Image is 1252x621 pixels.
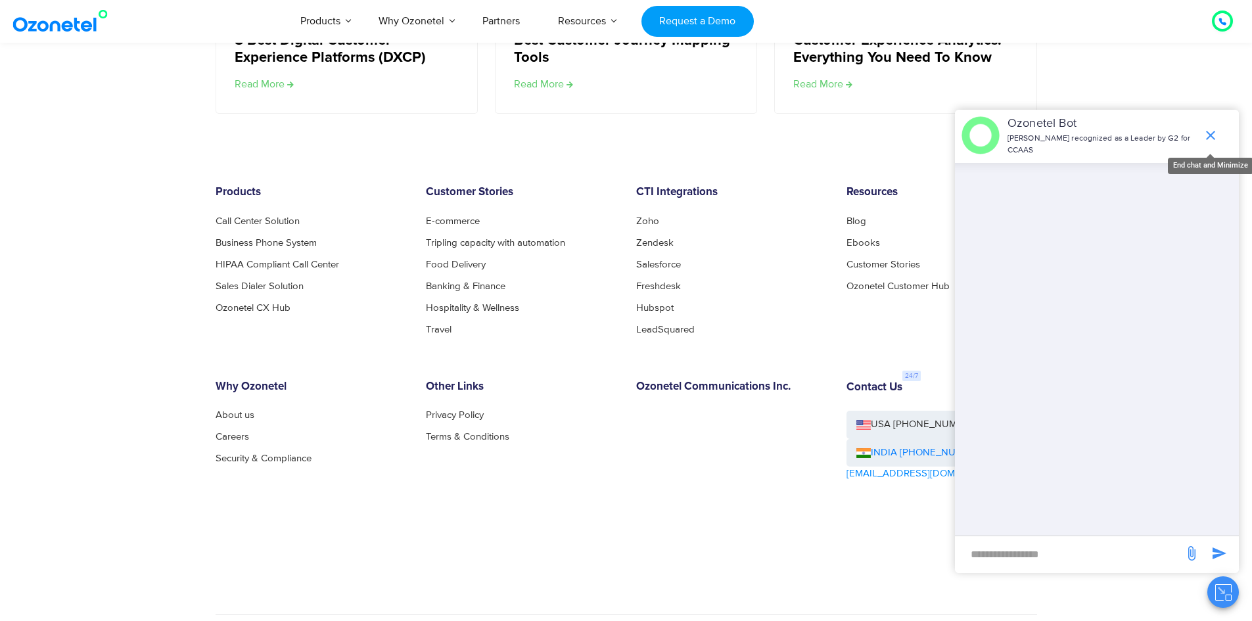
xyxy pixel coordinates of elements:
a: About us [216,410,254,420]
a: Careers [216,432,249,442]
a: Food Delivery [426,260,486,269]
a: Sales Dialer Solution [216,281,304,291]
a: Blog [846,216,866,226]
a: INDIA [PHONE_NUMBER] [856,446,984,461]
img: us-flag.png [856,420,871,430]
a: 8 Best Digital Customer Experience Platforms (DXCP) [235,32,457,67]
a: Freshdesk [636,281,681,291]
p: [PERSON_NAME] recognized as a Leader by G2 for CCAAS [1008,133,1196,156]
h6: CTI Integrations [636,186,827,199]
a: Hospitality & Wellness [426,303,519,313]
h6: Why Ozonetel [216,380,406,394]
a: Business Phone System [216,238,317,248]
button: Close chat [1207,576,1239,608]
a: Read more about Customer Experience Analytics: Everything You Need To Know [793,76,852,92]
div: new-msg-input [962,543,1177,566]
h6: Products [216,186,406,199]
a: [EMAIL_ADDRESS][DOMAIN_NAME] [846,467,1007,482]
h6: Customer Stories [426,186,616,199]
a: Request a Demo [641,6,754,37]
span: end chat or minimize [1197,122,1224,149]
a: Terms & Conditions [426,432,509,442]
a: Ozonetel CX Hub [216,303,290,313]
h6: Contact Us [846,381,902,394]
a: Customer Stories [846,260,920,269]
a: Hubspot [636,303,674,313]
img: header [962,116,1000,154]
a: Best Customer Journey Mapping Tools [514,32,737,67]
h6: Ozonetel Communications Inc. [636,380,827,394]
a: Ebooks [846,238,880,248]
a: Privacy Policy [426,410,484,420]
a: HIPAA Compliant Call Center [216,260,339,269]
a: Read more about 8 Best Digital Customer Experience Platforms (DXCP) [235,76,294,92]
a: Tripling capacity with automation [426,238,565,248]
a: E-commerce [426,216,480,226]
span: send message [1178,540,1205,566]
a: Banking & Finance [426,281,505,291]
a: Call Center Solution [216,216,300,226]
a: USA [PHONE_NUMBER] [846,411,1037,439]
a: Customer Experience Analytics: Everything You Need To Know [793,32,1016,67]
a: Zendesk [636,238,674,248]
h6: Resources [846,186,1037,199]
a: Salesforce [636,260,681,269]
a: LeadSquared [636,325,695,334]
a: Security & Compliance [216,453,312,463]
a: Read more about Best Customer Journey Mapping Tools [514,76,573,92]
a: Zoho [636,216,659,226]
a: Ozonetel Customer Hub [846,281,950,291]
p: Ozonetel Bot [1008,115,1196,133]
a: Travel [426,325,452,334]
h6: Other Links [426,380,616,394]
span: send message [1206,540,1232,566]
img: ind-flag.png [856,448,871,458]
